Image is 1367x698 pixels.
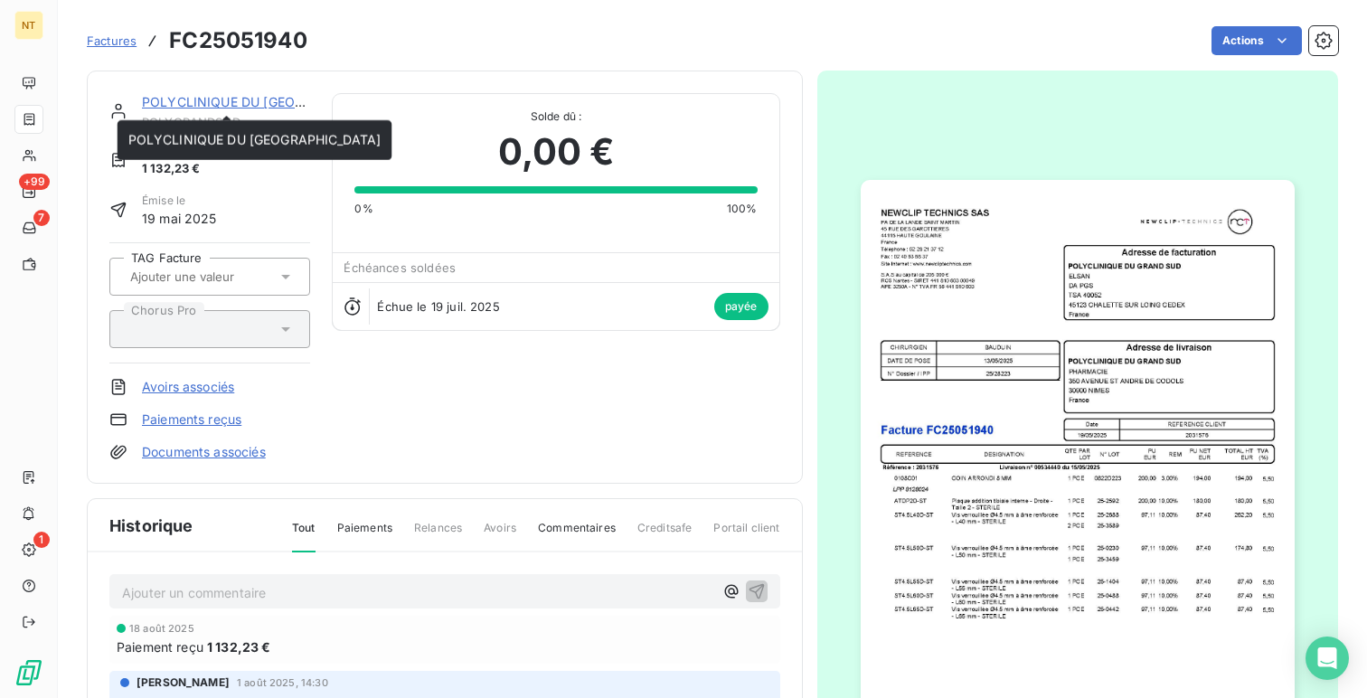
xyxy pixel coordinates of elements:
[142,160,216,178] span: 1 132,23 €
[292,520,316,552] span: Tout
[538,520,616,551] span: Commentaires
[498,125,615,179] span: 0,00 €
[1211,26,1302,55] button: Actions
[414,520,462,551] span: Relances
[354,108,757,125] span: Solde dû :
[344,260,456,275] span: Échéances soldées
[142,94,395,109] a: POLYCLINIQUE DU [GEOGRAPHIC_DATA]
[169,24,307,57] h3: FC25051940
[129,623,194,634] span: 18 août 2025
[87,33,137,48] span: Factures
[117,637,203,656] span: Paiement reçu
[484,520,516,551] span: Avoirs
[19,174,50,190] span: +99
[14,11,43,40] div: NT
[14,658,43,687] img: Logo LeanPay
[637,520,693,551] span: Creditsafe
[727,201,758,217] span: 100%
[713,520,779,551] span: Portail client
[142,443,266,461] a: Documents associés
[33,532,50,548] span: 1
[377,299,499,314] span: Échue le 19 juil. 2025
[87,32,137,50] a: Factures
[354,201,372,217] span: 0%
[128,132,382,147] span: POLYCLINIQUE DU [GEOGRAPHIC_DATA]
[109,514,193,538] span: Historique
[142,410,241,429] a: Paiements reçus
[1306,637,1349,680] div: Open Intercom Messenger
[207,637,271,656] span: 1 132,23 €
[142,193,217,209] span: Émise le
[337,520,392,551] span: Paiements
[142,209,217,228] span: 19 mai 2025
[137,674,230,691] span: [PERSON_NAME]
[142,115,310,129] span: POLYGRANDSUD
[128,269,310,285] input: Ajouter une valeur
[237,677,328,688] span: 1 août 2025, 14:30
[33,210,50,226] span: 7
[142,378,234,396] a: Avoirs associés
[714,293,768,320] span: payée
